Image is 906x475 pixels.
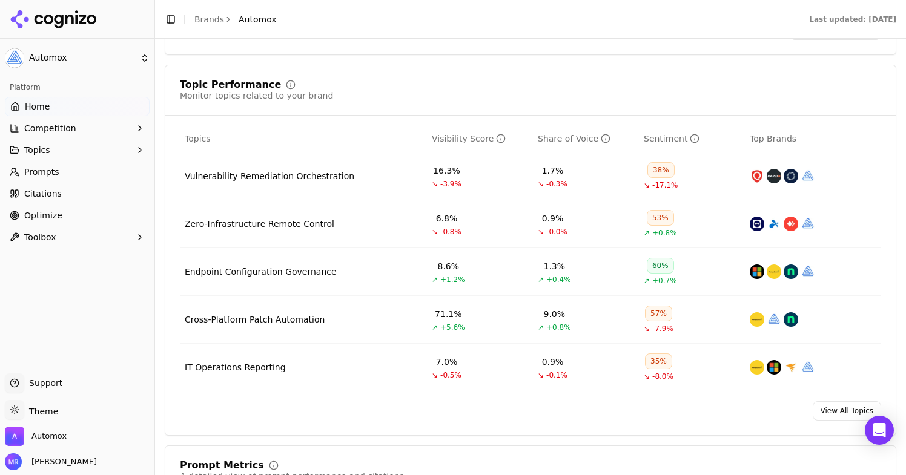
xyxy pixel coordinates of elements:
[745,125,881,152] th: Top Brands
[544,260,566,272] div: 1.3%
[784,264,798,279] img: ninjaone
[194,15,224,24] a: Brands
[750,217,764,231] img: teamviewer
[546,275,571,284] span: +0.4%
[538,227,544,237] span: ↘
[538,275,544,284] span: ↗
[24,144,50,156] span: Topics
[194,13,277,25] nav: breadcrumb
[5,228,150,247] button: Toolbox
[5,97,150,116] a: Home
[427,125,533,152] th: visibilityScore
[5,48,24,68] img: Automox
[440,179,461,189] span: -3.9%
[546,227,567,237] span: -0.0%
[801,360,815,375] img: automox
[546,179,567,189] span: -0.3%
[538,133,610,145] div: Share of Voice
[239,13,277,25] span: Automox
[440,227,461,237] span: -0.8%
[436,356,458,368] div: 7.0%
[5,427,67,446] button: Open organization switcher
[801,169,815,183] img: automox
[538,179,544,189] span: ↘
[538,323,544,332] span: ↗
[644,133,699,145] div: Sentiment
[644,228,650,238] span: ↗
[546,323,571,332] span: +0.8%
[440,323,465,332] span: +5.6%
[24,166,59,178] span: Prompts
[432,275,438,284] span: ↗
[809,15,896,24] div: Last updated: [DATE]
[5,140,150,160] button: Topics
[180,460,264,470] div: Prompt Metrics
[784,217,798,231] img: anydesk
[185,218,334,230] a: Zero-Infrastructure Remote Control
[185,170,354,182] a: Vulnerability Remediation Orchestration
[432,133,506,145] div: Visibility Score
[180,125,881,391] div: Data table
[29,53,135,64] span: Automox
[432,370,438,380] span: ↘
[180,80,281,90] div: Topic Performance
[652,324,673,333] span: -7.9%
[5,453,22,470] img: Maddie Regis
[652,228,677,238] span: +0.8%
[538,370,544,380] span: ↘
[432,179,438,189] span: ↘
[436,212,458,224] div: 6.8%
[645,353,672,369] div: 35%
[433,165,460,177] div: 16.3%
[440,370,461,380] span: -0.5%
[185,313,325,326] a: Cross-Platform Patch Automation
[5,184,150,203] a: Citations
[647,258,674,274] div: 60%
[24,188,62,200] span: Citations
[24,231,56,243] span: Toolbox
[750,169,764,183] img: qualys
[5,427,24,446] img: Automox
[542,356,564,368] div: 0.9%
[31,431,67,442] span: Automox
[644,324,650,333] span: ↘
[180,125,427,152] th: Topics
[533,125,639,152] th: shareOfVoice
[784,360,798,375] img: solarwinds
[5,119,150,138] button: Competition
[767,264,781,279] img: manageengine
[544,308,566,320] div: 9.0%
[5,162,150,182] a: Prompts
[432,227,438,237] span: ↘
[432,323,438,332] span: ↗
[27,456,97,467] span: [PERSON_NAME]
[652,180,678,190] span: -17.1%
[542,165,564,177] div: 1.7%
[5,453,97,470] button: Open user button
[24,209,62,221] span: Optimize
[185,266,337,278] a: Endpoint Configuration Governance
[438,260,460,272] div: 8.6%
[542,212,564,224] div: 0.9%
[24,122,76,134] span: Competition
[652,276,677,286] span: +0.7%
[644,372,650,381] span: ↘
[784,312,798,327] img: ninjaone
[25,100,50,113] span: Home
[435,308,461,320] div: 71.1%
[647,210,674,226] div: 53%
[644,180,650,190] span: ↘
[784,169,798,183] img: tenable
[647,162,675,178] div: 38%
[801,264,815,279] img: automox
[813,401,881,421] a: View All Topics
[767,217,781,231] img: splashtop
[750,133,796,145] span: Top Brands
[645,306,672,321] div: 57%
[546,370,567,380] span: -0.1%
[865,416,894,445] div: Open Intercom Messenger
[767,360,781,375] img: microsoft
